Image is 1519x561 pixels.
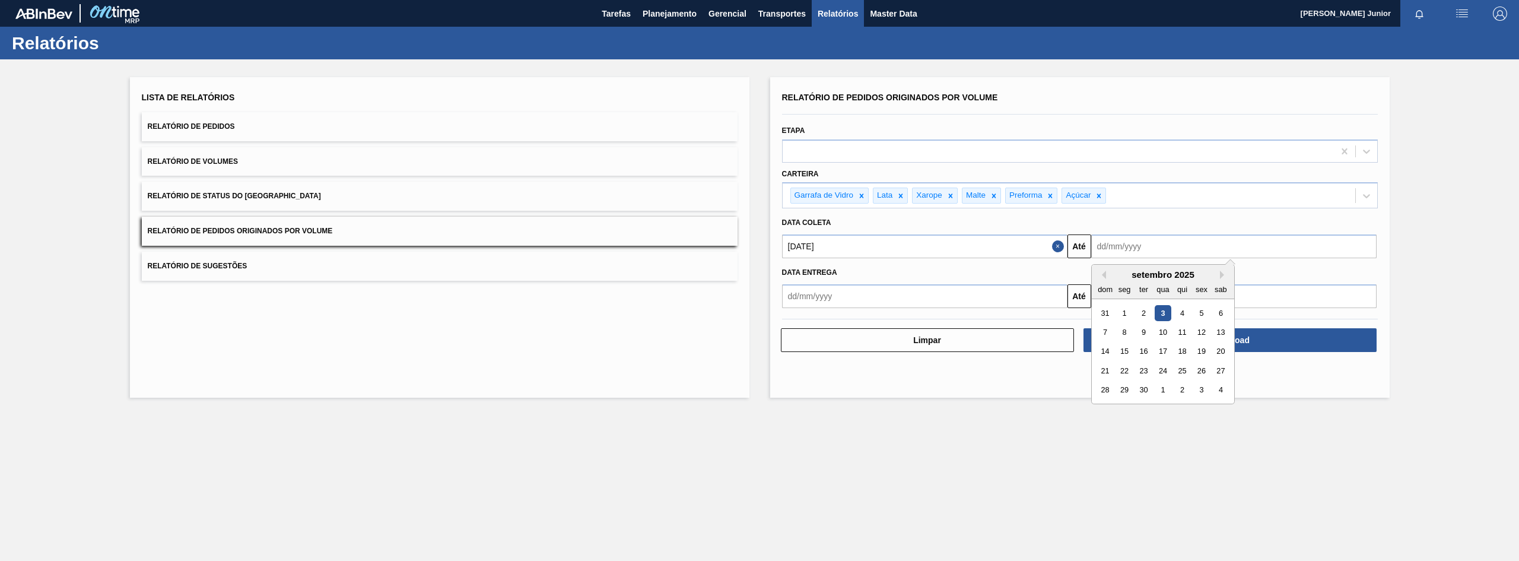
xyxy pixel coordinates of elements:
div: Choose domingo, 28 de setembro de 2025 [1097,382,1113,398]
div: Choose sábado, 6 de setembro de 2025 [1212,305,1228,321]
button: Download [1083,328,1377,352]
h1: Relatórios [12,36,223,50]
div: Choose sábado, 20 de setembro de 2025 [1212,344,1228,360]
div: Choose domingo, 7 de setembro de 2025 [1097,324,1113,340]
span: Master Data [870,7,917,21]
div: sex [1193,281,1209,297]
img: Logout [1493,7,1507,21]
span: Transportes [758,7,806,21]
button: Notificações [1400,5,1438,22]
div: Choose domingo, 14 de setembro de 2025 [1097,344,1113,360]
div: Xarope [913,188,944,203]
button: Close [1052,234,1067,258]
div: Choose quinta-feira, 2 de outubro de 2025 [1174,382,1190,398]
span: Relatório de Volumes [148,157,238,166]
button: Até [1067,284,1091,308]
div: Choose sexta-feira, 3 de outubro de 2025 [1193,382,1209,398]
button: Previous Month [1098,271,1106,279]
img: userActions [1455,7,1469,21]
div: Choose sexta-feira, 12 de setembro de 2025 [1193,324,1209,340]
div: Choose quarta-feira, 17 de setembro de 2025 [1155,344,1171,360]
div: Choose sábado, 27 de setembro de 2025 [1212,363,1228,379]
div: dom [1097,281,1113,297]
div: Choose quinta-feira, 4 de setembro de 2025 [1174,305,1190,321]
button: Até [1067,234,1091,258]
button: Relatório de Status do [GEOGRAPHIC_DATA] [142,182,738,211]
div: Choose sexta-feira, 5 de setembro de 2025 [1193,305,1209,321]
div: setembro 2025 [1092,270,1234,280]
span: Data entrega [782,268,837,277]
div: Choose segunda-feira, 8 de setembro de 2025 [1116,324,1132,340]
span: Relatório de Pedidos [148,122,235,131]
span: Relatório de Status do [GEOGRAPHIC_DATA] [148,192,321,200]
img: TNhmsLtSVTkK8tSr43FrP2fwEKptu5GPRR3wAAAABJRU5ErkJggg== [15,8,72,19]
span: Planejamento [643,7,697,21]
div: Choose terça-feira, 9 de setembro de 2025 [1135,324,1151,340]
input: dd/mm/yyyy [782,234,1067,258]
span: Relatórios [818,7,858,21]
span: Gerencial [708,7,746,21]
div: Choose domingo, 21 de setembro de 2025 [1097,363,1113,379]
div: Açúcar [1062,188,1092,203]
button: Relatório de Pedidos Originados por Volume [142,217,738,246]
button: Limpar [781,328,1074,352]
span: Relatório de Pedidos Originados por Volume [782,93,998,102]
div: ter [1135,281,1151,297]
div: Choose quinta-feira, 25 de setembro de 2025 [1174,363,1190,379]
div: Choose quarta-feira, 1 de outubro de 2025 [1155,382,1171,398]
div: sab [1212,281,1228,297]
div: Choose sábado, 13 de setembro de 2025 [1212,324,1228,340]
div: Choose terça-feira, 2 de setembro de 2025 [1135,305,1151,321]
span: Relatório de Sugestões [148,262,247,270]
button: Relatório de Volumes [142,147,738,176]
div: Garrafa de Vidro [791,188,856,203]
button: Relatório de Sugestões [142,252,738,281]
button: Next Month [1220,271,1228,279]
label: Etapa [782,126,805,135]
div: Choose segunda-feira, 22 de setembro de 2025 [1116,363,1132,379]
label: Carteira [782,170,819,178]
div: Choose terça-feira, 23 de setembro de 2025 [1135,363,1151,379]
div: Choose sexta-feira, 19 de setembro de 2025 [1193,344,1209,360]
button: Relatório de Pedidos [142,112,738,141]
div: Choose terça-feira, 30 de setembro de 2025 [1135,382,1151,398]
div: Choose quarta-feira, 10 de setembro de 2025 [1155,324,1171,340]
div: Choose segunda-feira, 29 de setembro de 2025 [1116,382,1132,398]
div: Choose quinta-feira, 18 de setembro de 2025 [1174,344,1190,360]
div: seg [1116,281,1132,297]
div: Choose quarta-feira, 3 de setembro de 2025 [1155,305,1171,321]
div: Choose segunda-feira, 1 de setembro de 2025 [1116,305,1132,321]
span: Relatório de Pedidos Originados por Volume [148,227,333,235]
div: Lata [873,188,894,203]
div: Choose domingo, 31 de agosto de 2025 [1097,305,1113,321]
div: Preforma [1006,188,1044,203]
span: Data coleta [782,218,831,227]
div: month 2025-09 [1095,303,1230,400]
input: dd/mm/yyyy [782,284,1067,308]
div: Choose segunda-feira, 15 de setembro de 2025 [1116,344,1132,360]
div: Malte [962,188,987,203]
div: Choose sábado, 4 de outubro de 2025 [1212,382,1228,398]
input: dd/mm/yyyy [1091,234,1377,258]
div: Choose terça-feira, 16 de setembro de 2025 [1135,344,1151,360]
div: Choose quinta-feira, 11 de setembro de 2025 [1174,324,1190,340]
div: Choose quarta-feira, 24 de setembro de 2025 [1155,363,1171,379]
div: qui [1174,281,1190,297]
span: Lista de Relatórios [142,93,235,102]
div: qua [1155,281,1171,297]
span: Tarefas [602,7,631,21]
div: Choose sexta-feira, 26 de setembro de 2025 [1193,363,1209,379]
